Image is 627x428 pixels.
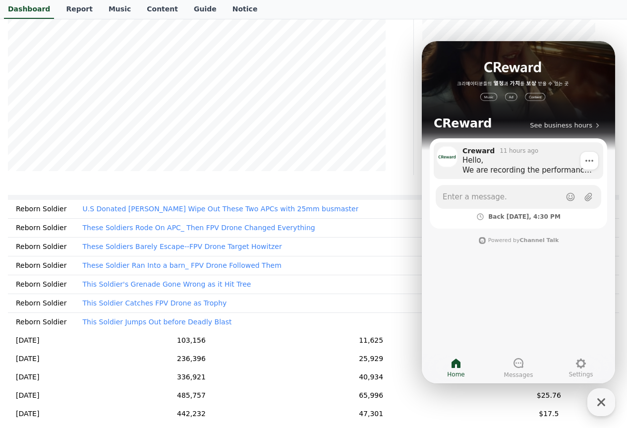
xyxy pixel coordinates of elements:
[16,390,39,401] p: [DATE]
[264,331,479,350] td: 11,625
[16,354,39,364] p: [DATE]
[119,331,264,350] td: 103,156
[82,298,227,308] button: This Soldier Catches FPV Drone as Trophy
[82,242,282,251] button: These Soldiers Barely Escape--FPV Drone Target Howitzer
[8,256,74,275] td: Reborn Soldier
[422,41,615,383] iframe: Channel chat
[399,294,474,312] td: 1
[264,386,479,405] td: 65,996
[82,204,358,214] button: U.S Donated [PERSON_NAME] Wipe Out These Two APCs with 25mm busmaster
[8,275,74,294] td: Reborn Soldier
[119,350,264,368] td: 236,396
[399,200,474,219] td: 46,927
[8,218,74,237] td: Reborn Soldier
[8,312,74,331] td: Reborn Soldier
[399,237,474,256] td: 6
[82,260,281,270] button: These Soldier Ran Into a barn_ FPV Drone Followed Them
[8,237,74,256] td: Reborn Soldier
[399,312,474,331] td: 1
[479,386,619,405] td: $25.76
[399,218,474,237] td: 17
[119,405,264,423] td: 442,232
[16,409,39,419] p: [DATE]
[16,335,39,346] p: [DATE]
[119,368,264,386] td: 336,921
[399,256,474,275] td: 3
[264,368,479,386] td: 40,934
[264,405,479,423] td: 47,301
[8,294,74,312] td: Reborn Soldier
[479,405,619,423] td: $17.5
[82,317,231,327] button: This Soldier Jumps Out before Deadly Blast
[8,200,74,219] td: Reborn Soldier
[119,386,264,405] td: 485,757
[16,372,39,382] p: [DATE]
[264,350,479,368] td: 25,929
[82,223,315,233] button: These Soldiers Rode On APC_ Then FPV Drone Changed Everything
[82,279,251,289] button: This Soldier's Grenade Gone Wrong as it Hit Tree
[399,275,474,294] td: 2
